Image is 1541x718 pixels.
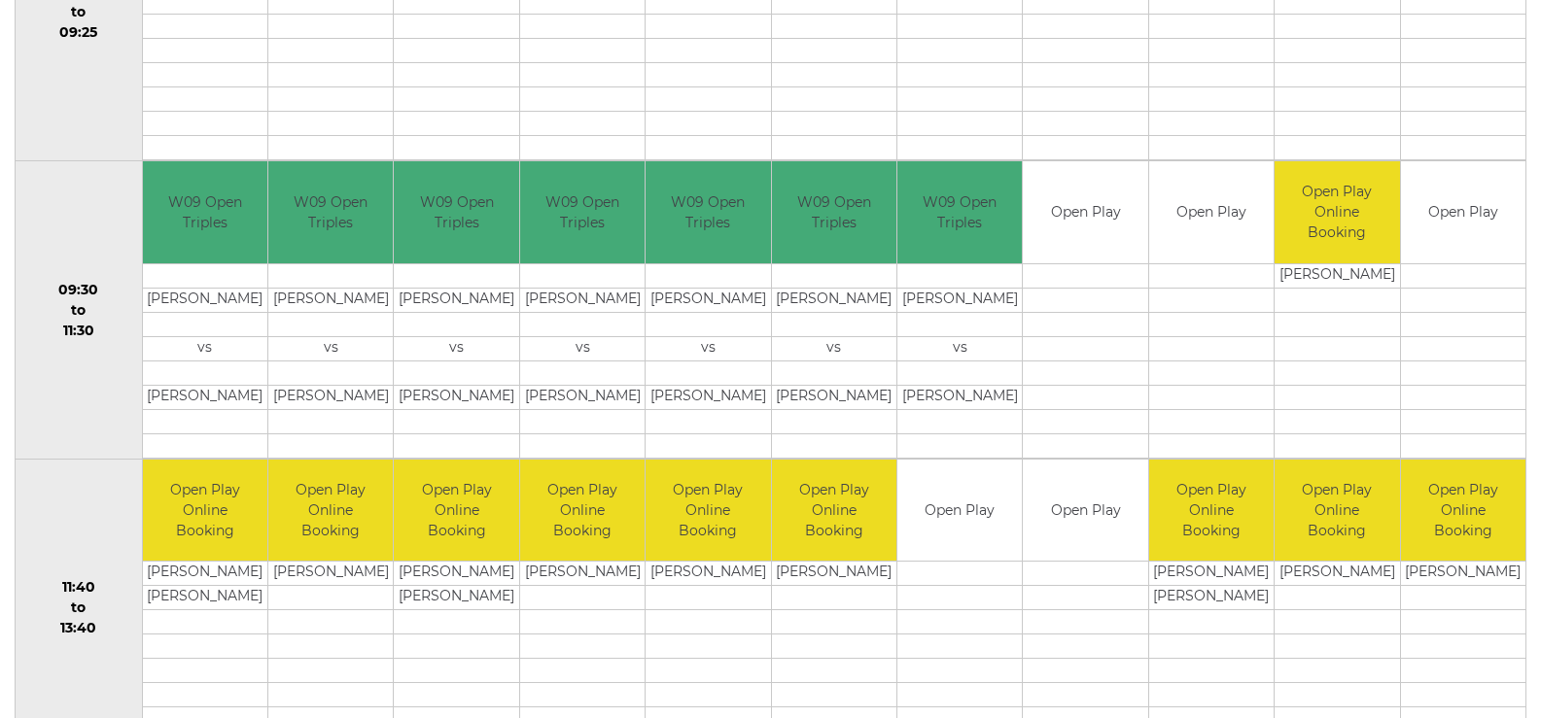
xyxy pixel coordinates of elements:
[772,336,896,360] td: vs
[520,460,645,562] td: Open Play Online Booking
[897,161,1022,263] td: W09 Open Triples
[772,288,896,312] td: [PERSON_NAME]
[268,336,393,360] td: vs
[646,336,770,360] td: vs
[143,562,267,586] td: [PERSON_NAME]
[520,336,645,360] td: vs
[1149,562,1274,586] td: [PERSON_NAME]
[772,460,896,562] td: Open Play Online Booking
[897,460,1022,562] td: Open Play
[897,336,1022,360] td: vs
[646,288,770,312] td: [PERSON_NAME]
[394,161,518,263] td: W09 Open Triples
[520,288,645,312] td: [PERSON_NAME]
[520,161,645,263] td: W09 Open Triples
[1275,161,1399,263] td: Open Play Online Booking
[268,562,393,586] td: [PERSON_NAME]
[394,336,518,360] td: vs
[394,288,518,312] td: [PERSON_NAME]
[268,460,393,562] td: Open Play Online Booking
[646,562,770,586] td: [PERSON_NAME]
[646,385,770,409] td: [PERSON_NAME]
[1023,161,1147,263] td: Open Play
[143,161,267,263] td: W09 Open Triples
[646,460,770,562] td: Open Play Online Booking
[268,385,393,409] td: [PERSON_NAME]
[143,385,267,409] td: [PERSON_NAME]
[1023,460,1147,562] td: Open Play
[394,562,518,586] td: [PERSON_NAME]
[1401,161,1525,263] td: Open Play
[16,161,143,460] td: 09:30 to 11:30
[1275,562,1399,586] td: [PERSON_NAME]
[143,288,267,312] td: [PERSON_NAME]
[394,385,518,409] td: [PERSON_NAME]
[1149,586,1274,610] td: [PERSON_NAME]
[772,562,896,586] td: [PERSON_NAME]
[520,385,645,409] td: [PERSON_NAME]
[143,336,267,360] td: vs
[1149,161,1274,263] td: Open Play
[268,161,393,263] td: W09 Open Triples
[394,460,518,562] td: Open Play Online Booking
[1401,460,1525,562] td: Open Play Online Booking
[268,288,393,312] td: [PERSON_NAME]
[772,385,896,409] td: [PERSON_NAME]
[143,586,267,610] td: [PERSON_NAME]
[1149,460,1274,562] td: Open Play Online Booking
[143,460,267,562] td: Open Play Online Booking
[1401,562,1525,586] td: [PERSON_NAME]
[1275,460,1399,562] td: Open Play Online Booking
[897,385,1022,409] td: [PERSON_NAME]
[1275,263,1399,288] td: [PERSON_NAME]
[520,562,645,586] td: [PERSON_NAME]
[772,161,896,263] td: W09 Open Triples
[646,161,770,263] td: W09 Open Triples
[897,288,1022,312] td: [PERSON_NAME]
[394,586,518,610] td: [PERSON_NAME]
